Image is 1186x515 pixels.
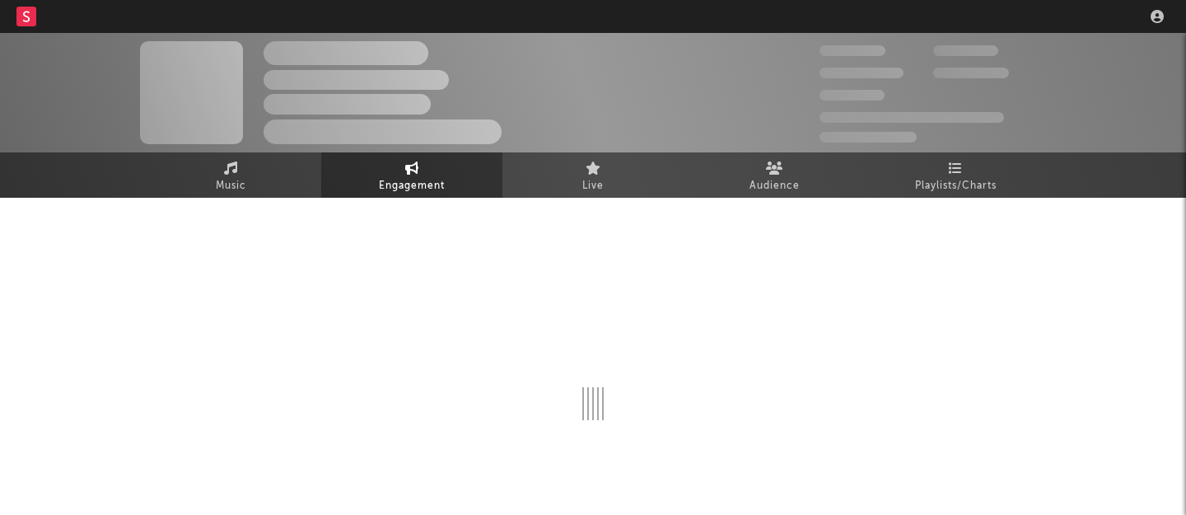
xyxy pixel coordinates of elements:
[684,152,865,198] a: Audience
[379,176,445,196] span: Engagement
[865,152,1046,198] a: Playlists/Charts
[749,176,800,196] span: Audience
[819,132,917,143] span: Jump Score: 85.0
[502,152,684,198] a: Live
[140,152,321,198] a: Music
[216,176,246,196] span: Music
[933,45,998,56] span: 100,000
[933,68,1009,78] span: 1,000,000
[819,45,885,56] span: 300,000
[915,176,997,196] span: Playlists/Charts
[819,112,1004,123] span: 50,000,000 Monthly Listeners
[819,90,885,101] span: 100,000
[819,68,904,78] span: 50,000,000
[582,176,604,196] span: Live
[321,152,502,198] a: Engagement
